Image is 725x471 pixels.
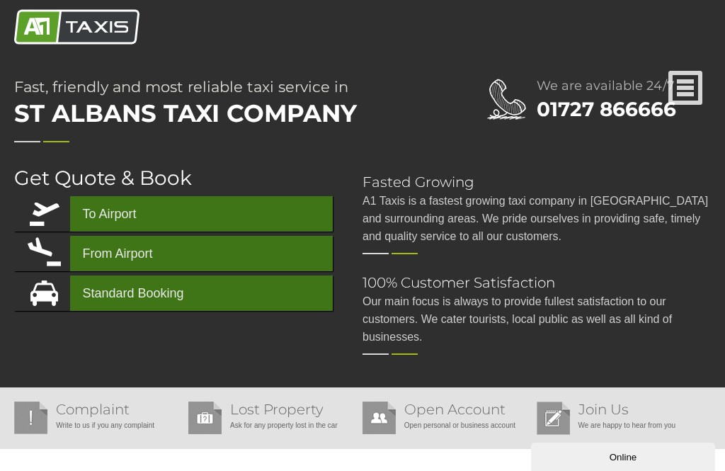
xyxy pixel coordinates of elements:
[362,276,711,290] h2: 100% Customer Satisfaction
[188,402,222,434] img: Lost Property
[14,168,334,188] h2: Get Quote & Book
[537,416,704,434] p: We are happy to hear from you
[362,175,711,189] h2: Fasted Growing
[230,401,324,418] a: Lost Property
[537,402,570,435] img: Join Us
[14,276,332,311] a: Standard Booking
[14,9,139,45] img: A1 Taxis
[188,416,355,434] p: Ask for any property lost in the car
[578,401,629,418] a: Join Us
[14,196,332,232] a: To Airport
[362,416,530,434] p: Open personal or business account
[362,192,711,245] p: A1 Taxis is a fastest growing taxi company in [GEOGRAPHIC_DATA] and surrounding areas. We pride o...
[537,79,711,92] h2: We are available 24/7
[14,236,332,271] a: From Airport
[668,71,703,107] a: Nav
[404,401,506,418] a: Open Account
[14,94,432,132] span: St Albans Taxi Company
[56,401,130,418] a: Complaint
[362,402,396,434] img: Open Account
[537,97,676,121] a: 01727 866666
[14,402,47,434] img: Complaint
[14,79,432,132] h1: Fast, friendly and most reliable taxi service in
[362,293,711,346] p: Our main focus is always to provide fullest satisfaction to our customers. We cater tourists, loc...
[531,440,718,471] iframe: chat widget
[14,416,181,434] p: Write to us if you any complaint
